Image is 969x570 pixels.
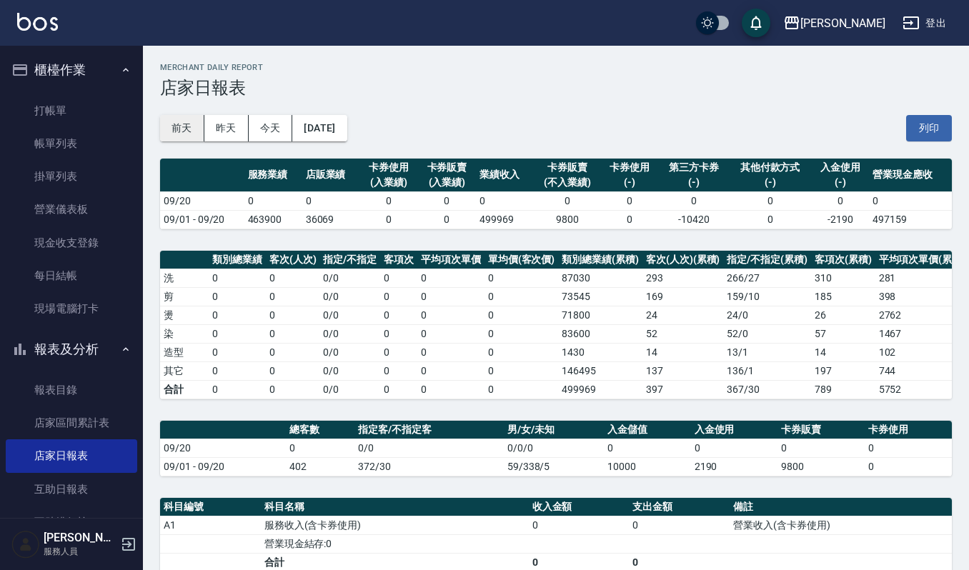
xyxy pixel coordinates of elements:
[629,498,730,516] th: 支出金額
[160,439,286,457] td: 09/20
[642,324,724,343] td: 52
[504,439,604,457] td: 0/0/0
[723,287,811,306] td: 159 / 10
[723,343,811,361] td: 13 / 1
[418,191,476,210] td: 0
[160,457,286,476] td: 09/01 - 09/20
[160,380,209,399] td: 合計
[160,287,209,306] td: 剪
[244,159,302,192] th: 服務業績
[417,306,484,324] td: 0
[417,343,484,361] td: 0
[6,292,137,325] a: 現場電腦打卡
[354,439,503,457] td: 0/0
[642,361,724,380] td: 137
[266,324,320,343] td: 0
[6,193,137,226] a: 營業儀表板
[302,159,360,192] th: 店販業績
[865,457,952,476] td: 0
[558,269,642,287] td: 87030
[504,421,604,439] th: 男/女/未知
[604,421,691,439] th: 入金儲值
[6,259,137,292] a: 每日結帳
[422,175,472,190] div: (入業績)
[662,160,725,175] div: 第三方卡券
[811,343,875,361] td: 14
[484,324,559,343] td: 0
[417,324,484,343] td: 0
[600,210,658,229] td: 0
[777,439,865,457] td: 0
[723,361,811,380] td: 136 / 1
[642,287,724,306] td: 169
[6,506,137,539] a: 互助排行榜
[723,380,811,399] td: 367/30
[6,94,137,127] a: 打帳單
[160,421,952,476] table: a dense table
[865,439,952,457] td: 0
[319,306,380,324] td: 0 / 0
[600,191,658,210] td: 0
[380,324,417,343] td: 0
[815,160,865,175] div: 入金使用
[732,160,807,175] div: 其他付款方式
[869,210,952,229] td: 497159
[529,516,630,534] td: 0
[558,324,642,343] td: 83600
[302,210,360,229] td: 36069
[319,343,380,361] td: 0 / 0
[266,361,320,380] td: 0
[286,421,354,439] th: 總客數
[484,361,559,380] td: 0
[160,210,244,229] td: 09/01 - 09/20
[261,534,529,553] td: 營業現金結存:0
[642,251,724,269] th: 客次(人次)(累積)
[160,361,209,380] td: 其它
[319,361,380,380] td: 0 / 0
[209,287,266,306] td: 0
[286,439,354,457] td: 0
[558,380,642,399] td: 499969
[800,14,885,32] div: [PERSON_NAME]
[380,380,417,399] td: 0
[292,115,347,141] button: [DATE]
[642,306,724,324] td: 24
[604,439,691,457] td: 0
[160,324,209,343] td: 染
[44,545,116,558] p: 服務人員
[6,439,137,472] a: 店家日報表
[504,457,604,476] td: 59/338/5
[6,473,137,506] a: 互助日報表
[811,269,875,287] td: 310
[209,380,266,399] td: 0
[658,191,728,210] td: 0
[729,210,811,229] td: 0
[319,287,380,306] td: 0 / 0
[6,127,137,160] a: 帳單列表
[484,251,559,269] th: 單均價(客次價)
[642,269,724,287] td: 293
[537,160,597,175] div: 卡券販賣
[261,516,529,534] td: 服務收入(含卡券使用)
[417,269,484,287] td: 0
[380,269,417,287] td: 0
[360,210,418,229] td: 0
[723,324,811,343] td: 52 / 0
[266,287,320,306] td: 0
[319,324,380,343] td: 0 / 0
[484,287,559,306] td: 0
[691,457,778,476] td: 2190
[266,343,320,361] td: 0
[897,10,952,36] button: 登出
[484,269,559,287] td: 0
[160,63,952,72] h2: Merchant Daily Report
[319,269,380,287] td: 0 / 0
[534,210,600,229] td: 9800
[422,160,472,175] div: 卡券販賣
[354,457,503,476] td: 372/30
[380,251,417,269] th: 客項次
[537,175,597,190] div: (不入業績)
[662,175,725,190] div: (-)
[209,269,266,287] td: 0
[730,498,952,516] th: 備註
